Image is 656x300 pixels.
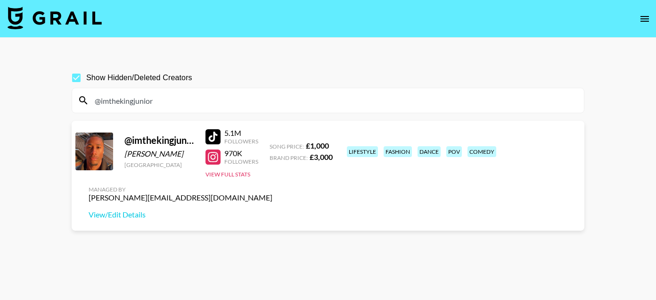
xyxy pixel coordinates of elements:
[124,134,194,146] div: @ imthekingjunior
[224,128,258,138] div: 5.1M
[205,171,250,178] button: View Full Stats
[270,154,308,161] span: Brand Price:
[384,146,412,157] div: fashion
[89,186,272,193] div: Managed By
[89,193,272,202] div: [PERSON_NAME][EMAIL_ADDRESS][DOMAIN_NAME]
[418,146,441,157] div: dance
[224,138,258,145] div: Followers
[310,152,333,161] strong: £ 3,000
[467,146,496,157] div: comedy
[446,146,462,157] div: pov
[124,161,194,168] div: [GEOGRAPHIC_DATA]
[89,93,578,108] input: Search by User Name
[635,9,654,28] button: open drawer
[270,143,304,150] span: Song Price:
[347,146,378,157] div: lifestyle
[224,158,258,165] div: Followers
[86,72,192,83] span: Show Hidden/Deleted Creators
[89,210,272,219] a: View/Edit Details
[124,149,194,158] div: [PERSON_NAME]
[8,7,102,29] img: Grail Talent
[306,141,329,150] strong: £ 1,000
[224,149,258,158] div: 970K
